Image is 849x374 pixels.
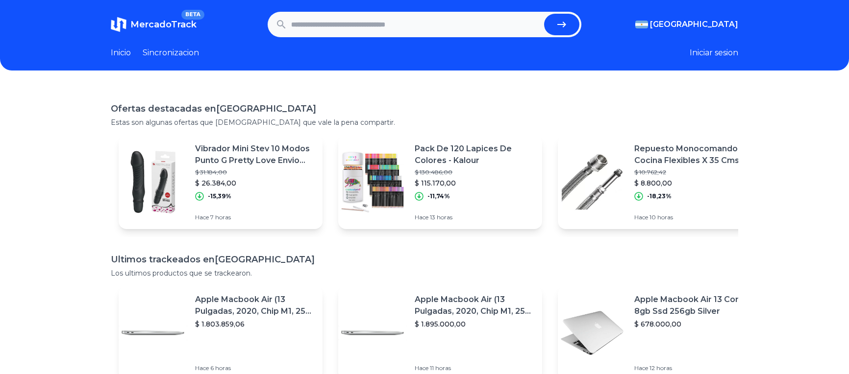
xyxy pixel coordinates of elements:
img: Featured image [558,299,626,367]
span: BETA [181,10,204,20]
img: Featured image [338,148,407,216]
p: Apple Macbook Air (13 Pulgadas, 2020, Chip M1, 256 Gb De Ssd, 8 Gb De Ram) - Plata [195,294,315,317]
p: $ 115.170,00 [415,178,534,188]
p: -15,39% [208,192,231,200]
a: Featured imageRepuesto Monocomando Cocina Flexibles X 35 Cms El Par Macho$ 10.762,42$ 8.800,00-18... [558,135,762,229]
p: Pack De 120 Lapices De Colores - Kalour [415,143,534,166]
img: Featured image [558,148,626,216]
p: Apple Macbook Air 13 Core I5 8gb Ssd 256gb Silver [634,294,754,317]
p: Apple Macbook Air (13 Pulgadas, 2020, Chip M1, 256 Gb De Ssd, 8 Gb De Ram) - Plata [415,294,534,317]
a: Featured imageVibrador Mini Stev 10 Modos Punto G Pretty Love Envio Full$ 31.184,00$ 26.384,00-15... [119,135,323,229]
p: Estas son algunas ofertas que [DEMOGRAPHIC_DATA] que vale la pena compartir. [111,117,738,127]
p: Hace 6 horas [195,364,315,372]
h1: Ofertas destacadas en [GEOGRAPHIC_DATA] [111,102,738,116]
p: Hace 7 horas [195,213,315,221]
p: Repuesto Monocomando Cocina Flexibles X 35 Cms El Par Macho [634,143,754,166]
img: Featured image [119,148,187,216]
p: $ 1.803.859,06 [195,319,315,329]
p: -11,74% [427,192,450,200]
p: $ 130.486,00 [415,168,534,176]
button: [GEOGRAPHIC_DATA] [635,19,738,30]
p: -18,23% [647,192,672,200]
img: MercadoTrack [111,17,126,32]
span: [GEOGRAPHIC_DATA] [650,19,738,30]
button: Iniciar sesion [690,47,738,59]
p: $ 1.895.000,00 [415,319,534,329]
p: $ 31.184,00 [195,168,315,176]
p: Hace 13 horas [415,213,534,221]
p: $ 678.000,00 [634,319,754,329]
a: Sincronizacion [143,47,199,59]
p: $ 8.800,00 [634,178,754,188]
span: MercadoTrack [130,19,197,30]
p: Vibrador Mini Stev 10 Modos Punto G Pretty Love Envio Full [195,143,315,166]
p: Hace 12 horas [634,364,754,372]
p: Hace 11 horas [415,364,534,372]
a: Featured imagePack De 120 Lapices De Colores - Kalour$ 130.486,00$ 115.170,00-11,74%Hace 13 horas [338,135,542,229]
img: Featured image [119,299,187,367]
a: MercadoTrackBETA [111,17,197,32]
p: Hace 10 horas [634,213,754,221]
p: $ 10.762,42 [634,168,754,176]
p: $ 26.384,00 [195,178,315,188]
img: Argentina [635,21,648,28]
p: Los ultimos productos que se trackearon. [111,268,738,278]
img: Featured image [338,299,407,367]
h1: Ultimos trackeados en [GEOGRAPHIC_DATA] [111,253,738,266]
a: Inicio [111,47,131,59]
